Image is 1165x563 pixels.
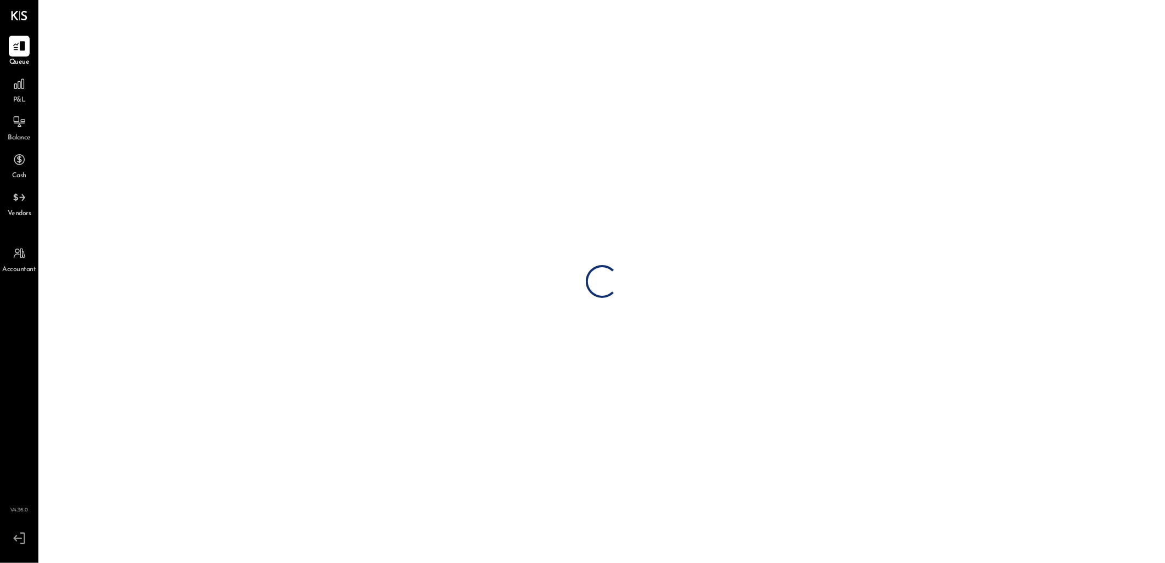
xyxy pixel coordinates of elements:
[1,36,38,67] a: Queue
[1,74,38,105] a: P&L
[3,265,36,275] span: Accountant
[1,187,38,219] a: Vendors
[8,209,31,219] span: Vendors
[13,95,26,105] span: P&L
[1,149,38,181] a: Cash
[9,58,30,67] span: Queue
[8,133,31,143] span: Balance
[1,243,38,275] a: Accountant
[12,171,26,181] span: Cash
[1,111,38,143] a: Balance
